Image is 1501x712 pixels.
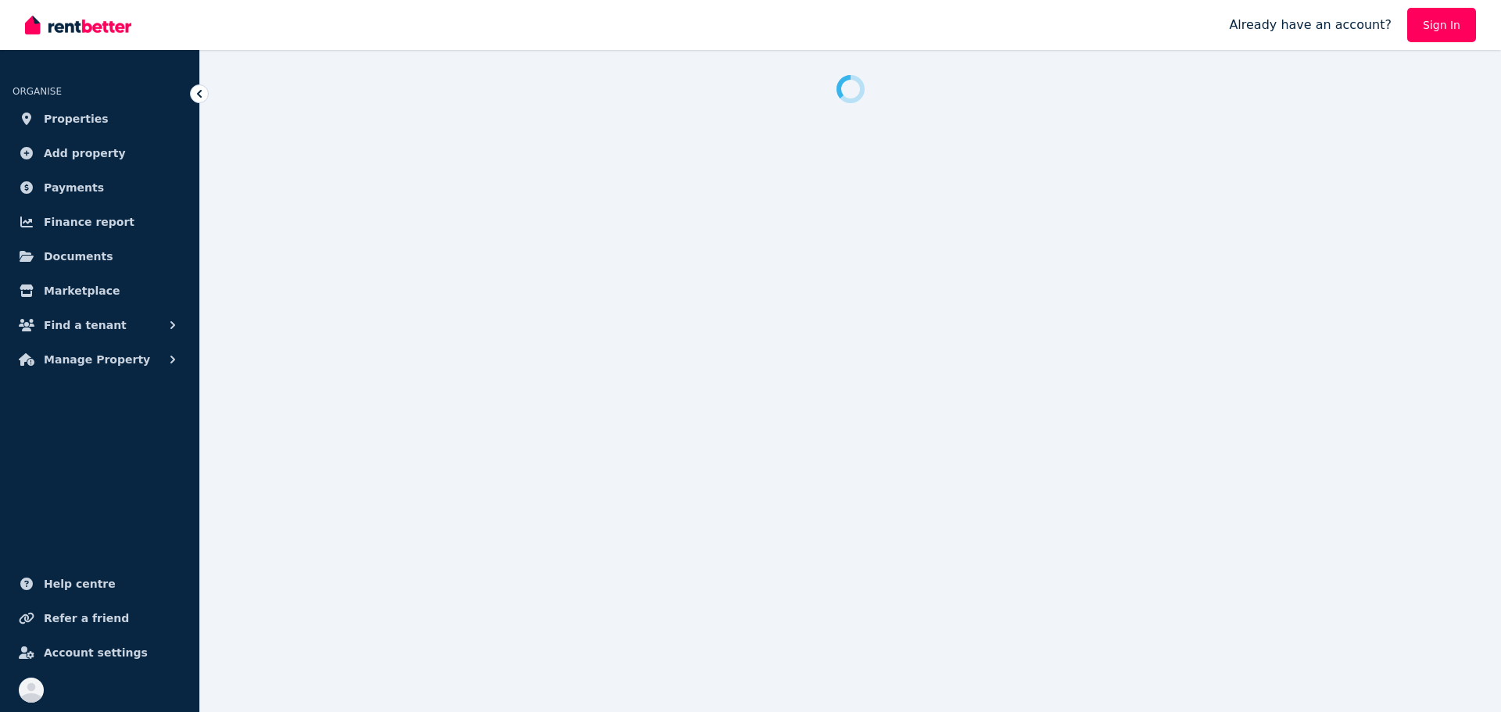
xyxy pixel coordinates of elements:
a: Sign In [1407,8,1476,42]
span: ORGANISE [13,86,62,97]
a: Documents [13,241,187,272]
span: Add property [44,144,126,163]
a: Help centre [13,568,187,599]
span: Payments [44,178,104,197]
button: Find a tenant [13,309,187,341]
span: Properties [44,109,109,128]
button: Manage Property [13,344,187,375]
span: Help centre [44,574,116,593]
a: Finance report [13,206,187,238]
span: Find a tenant [44,316,127,335]
span: Finance report [44,213,134,231]
a: Payments [13,172,187,203]
a: Account settings [13,637,187,668]
a: Refer a friend [13,603,187,634]
span: Documents [44,247,113,266]
a: Marketplace [13,275,187,306]
span: Account settings [44,643,148,662]
span: Manage Property [44,350,150,369]
span: Marketplace [44,281,120,300]
span: Already have an account? [1229,16,1392,34]
a: Properties [13,103,187,134]
a: Add property [13,138,187,169]
span: Refer a friend [44,609,129,628]
img: RentBetter [25,13,131,37]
